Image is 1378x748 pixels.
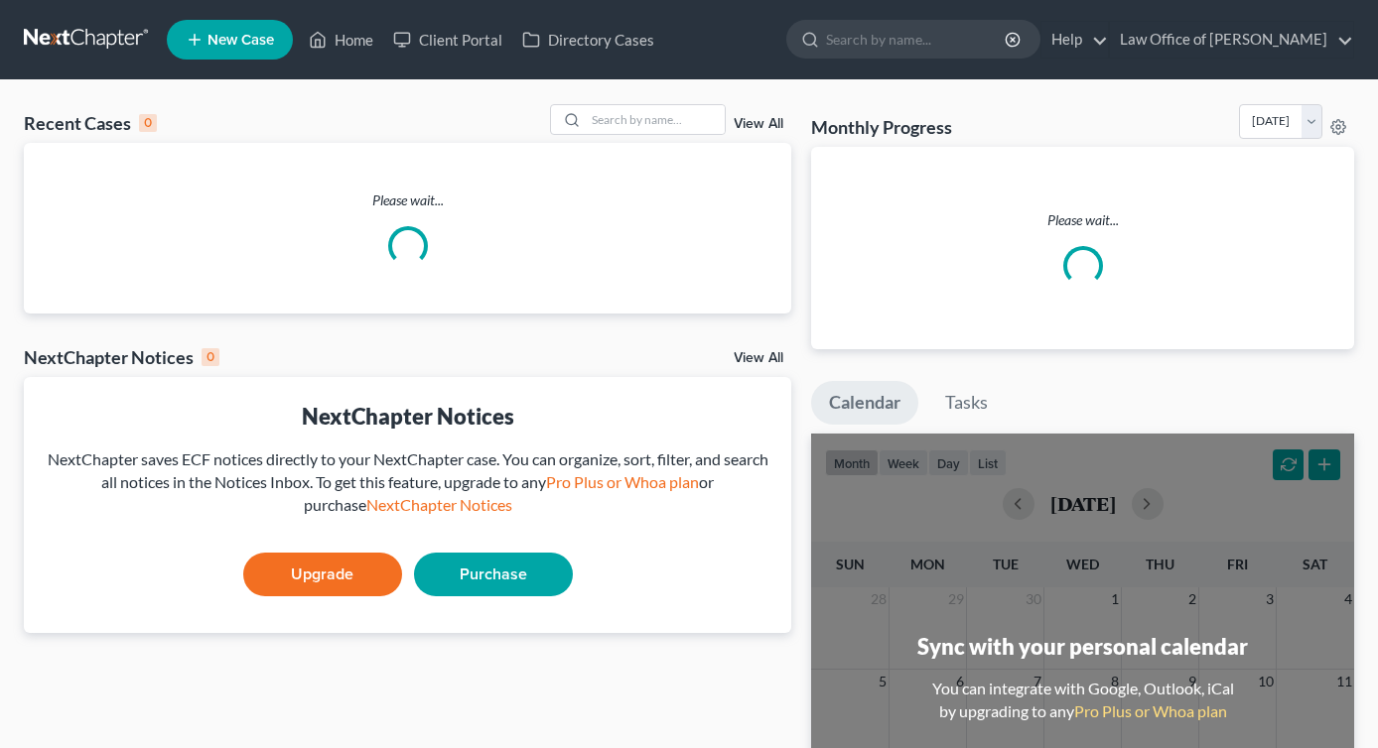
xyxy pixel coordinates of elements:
div: 0 [139,114,157,132]
div: Sync with your personal calendar [917,631,1248,662]
a: Pro Plus or Whoa plan [546,472,699,491]
span: New Case [207,33,274,48]
a: Tasks [927,381,1006,425]
a: Purchase [414,553,573,596]
a: Directory Cases [512,22,664,58]
a: Law Office of [PERSON_NAME] [1110,22,1353,58]
a: View All [734,117,783,131]
div: You can integrate with Google, Outlook, iCal by upgrading to any [924,678,1242,723]
a: Client Portal [383,22,512,58]
div: Recent Cases [24,111,157,135]
p: Please wait... [827,210,1338,230]
a: Pro Plus or Whoa plan [1074,701,1227,720]
a: Home [299,22,383,58]
h3: Monthly Progress [811,115,952,139]
div: NextChapter Notices [40,401,775,432]
input: Search by name... [586,105,725,134]
input: Search by name... [826,21,1008,58]
a: View All [734,351,783,365]
div: NextChapter saves ECF notices directly to your NextChapter case. You can organize, sort, filter, ... [40,448,775,517]
div: NextChapter Notices [24,345,219,369]
div: 0 [202,348,219,366]
a: Help [1041,22,1108,58]
p: Please wait... [24,190,791,210]
a: Calendar [811,381,918,425]
a: NextChapter Notices [366,495,512,514]
a: Upgrade [243,553,402,596]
